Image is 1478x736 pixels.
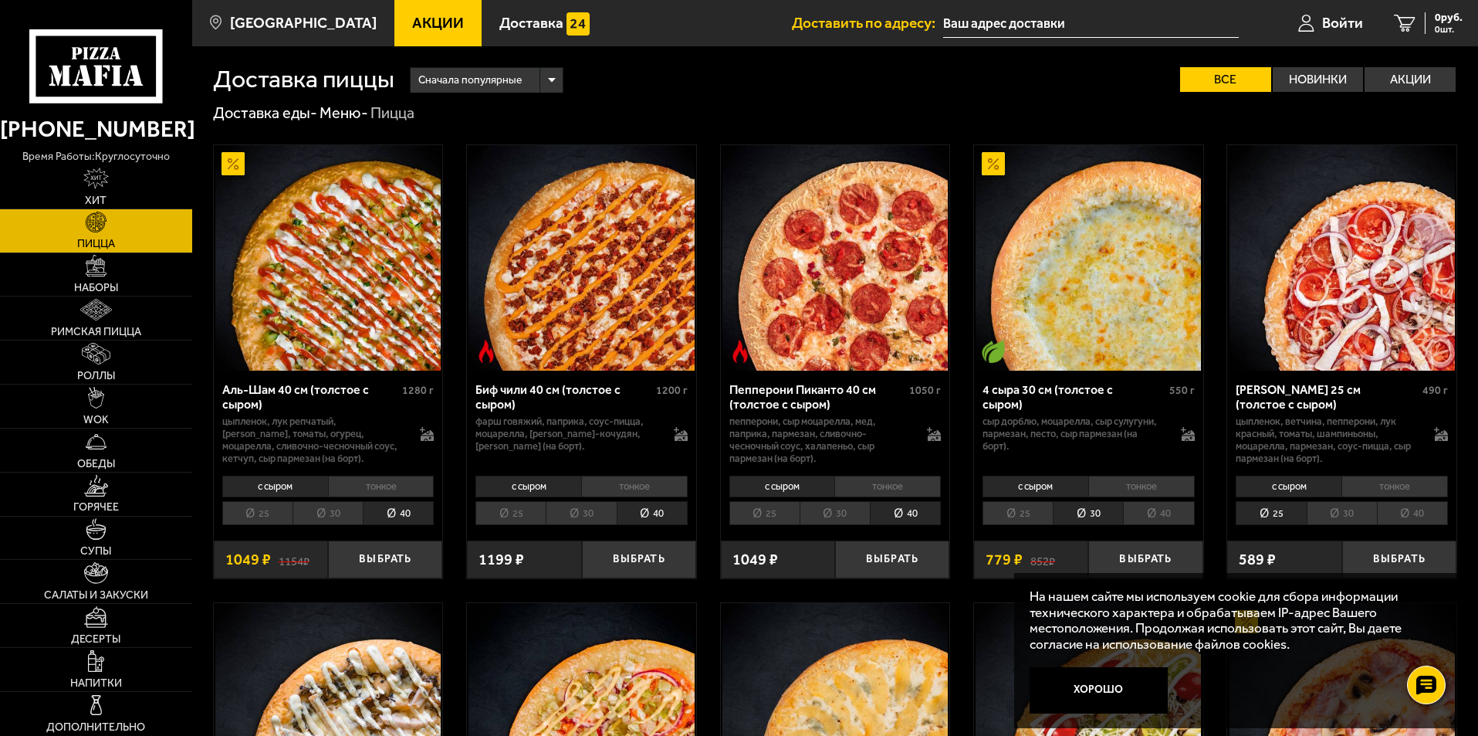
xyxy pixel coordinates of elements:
img: Острое блюдо [729,340,752,363]
a: Меню- [320,103,368,122]
li: 40 [1123,501,1194,525]
span: Обеды [77,459,115,470]
span: [GEOGRAPHIC_DATA] [230,15,377,30]
li: 40 [617,501,688,525]
li: тонкое [328,476,435,497]
button: Выбрать [582,541,696,578]
p: пепперони, сыр Моцарелла, мед, паприка, пармезан, сливочно-чесночный соус, халапеньо, сыр пармеза... [729,415,912,465]
li: 25 [475,501,546,525]
img: 15daf4d41897b9f0e9f617042186c801.svg [567,12,590,36]
button: Хорошо [1030,667,1169,714]
img: 4 сыра 30 см (толстое с сыром) [976,145,1201,371]
li: с сыром [729,476,835,497]
span: Хит [85,195,107,206]
li: с сыром [1236,476,1341,497]
span: 1049 ₽ [732,552,778,568]
img: Акционный [982,152,1005,175]
div: Пепперони Пиканто 40 см (толстое с сыром) [729,382,906,412]
span: Пицца [77,239,115,249]
div: [PERSON_NAME] 25 см (толстое с сыром) [1236,382,1419,412]
button: Выбрать [1342,541,1456,578]
img: Акционный [222,152,245,175]
li: 30 [1307,501,1377,525]
li: 25 [729,501,800,525]
span: Наборы [74,283,118,293]
span: 1050 г [909,384,941,397]
a: Петровская 25 см (толстое с сыром) [1227,145,1456,371]
a: Острое блюдоПепперони Пиканто 40 см (толстое с сыром) [721,145,950,371]
li: тонкое [581,476,688,497]
span: Доставка [499,15,563,30]
span: 779 ₽ [986,552,1023,568]
img: Биф чили 40 см (толстое с сыром) [468,145,694,371]
p: цыпленок, ветчина, пепперони, лук красный, томаты, шампиньоны, моцарелла, пармезан, соус-пицца, с... [1236,415,1419,465]
div: Аль-Шам 40 см (толстое с сыром) [222,382,399,412]
img: Вегетарианское блюдо [982,340,1005,363]
span: 0 руб. [1435,12,1463,23]
p: сыр дорблю, моцарелла, сыр сулугуни, пармезан, песто, сыр пармезан (на борт). [983,415,1165,453]
li: 25 [983,501,1053,525]
img: Петровская 25 см (толстое с сыром) [1229,145,1455,371]
span: 1280 г [402,384,434,397]
input: Ваш адрес доставки [943,9,1239,38]
li: с сыром [222,476,328,497]
span: 0 шт. [1435,25,1463,34]
img: Пепперони Пиканто 40 см (толстое с сыром) [722,145,948,371]
li: 30 [293,501,363,525]
span: WOK [83,415,109,426]
span: Дополнительно [46,722,145,733]
p: На нашем сайте мы используем cookie для сбора информации технического характера и обрабатываем IP... [1030,588,1433,653]
div: Биф чили 40 см (толстое с сыром) [475,382,652,412]
span: Роллы [77,371,115,382]
li: с сыром [983,476,1088,497]
li: 30 [546,501,616,525]
button: Выбрать [1088,541,1202,578]
span: Войти [1322,15,1363,30]
li: тонкое [1341,476,1448,497]
span: Римская пицца [51,327,141,337]
label: Акции [1365,67,1456,92]
span: Горячее [73,502,119,513]
li: с сыром [475,476,581,497]
p: цыпленок, лук репчатый, [PERSON_NAME], томаты, огурец, моцарелла, сливочно-чесночный соус, кетчуп... [222,415,405,465]
a: АкционныйВегетарианское блюдо4 сыра 30 см (толстое с сыром) [974,145,1203,371]
label: Новинки [1273,67,1364,92]
li: 40 [1377,501,1448,525]
span: 1049 ₽ [225,552,271,568]
span: 1199 ₽ [479,552,524,568]
div: 4 сыра 30 см (толстое с сыром) [983,382,1165,412]
div: Пицца [370,103,414,124]
li: тонкое [834,476,941,497]
button: Выбрать [328,541,442,578]
li: 25 [222,501,293,525]
li: 40 [870,501,941,525]
span: Салаты и закуски [44,590,148,601]
li: тонкое [1088,476,1195,497]
s: 852 ₽ [1030,552,1055,568]
img: Острое блюдо [475,340,498,363]
span: 550 г [1169,384,1195,397]
img: Аль-Шам 40 см (толстое с сыром) [215,145,441,371]
span: Напитки [70,678,122,689]
span: Сначала популярные [418,66,522,95]
li: 40 [363,501,434,525]
span: 490 г [1422,384,1448,397]
label: Все [1180,67,1271,92]
span: Десерты [71,634,120,645]
a: АкционныйАль-Шам 40 см (толстое с сыром) [214,145,443,371]
h1: Доставка пиццы [213,67,394,92]
s: 1154 ₽ [279,552,309,568]
li: 30 [1053,501,1123,525]
a: Острое блюдоБиф чили 40 см (толстое с сыром) [467,145,696,371]
li: 30 [800,501,870,525]
span: Супы [80,546,111,557]
span: Доставить по адресу: [792,15,943,30]
span: Акции [412,15,464,30]
a: Доставка еды- [213,103,317,122]
p: фарш говяжий, паприка, соус-пицца, моцарелла, [PERSON_NAME]-кочудян, [PERSON_NAME] (на борт). [475,415,658,453]
span: 1200 г [656,384,688,397]
li: 25 [1236,501,1306,525]
span: 589 ₽ [1239,552,1276,568]
button: Выбрать [835,541,949,578]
